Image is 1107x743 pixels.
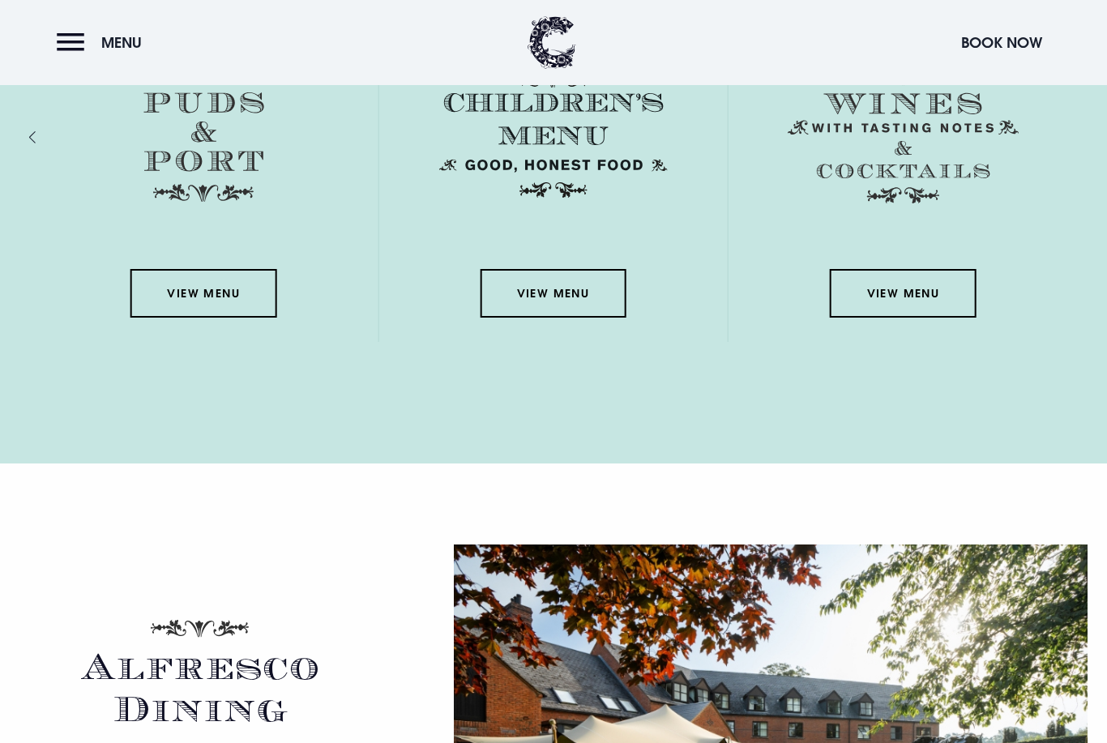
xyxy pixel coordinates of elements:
img: Menu puds and port [97,66,310,203]
img: Clandeboye Lodge [528,16,576,69]
a: View Menu [480,269,626,318]
a: View Menu [830,269,976,318]
img: Childrens Menu 1 [433,66,673,201]
button: Menu [57,25,150,60]
div: Previous slide [41,126,57,149]
span: Menu [101,33,142,52]
h2: Alfresco Dining [19,660,380,732]
img: Menu wines [787,66,1019,203]
button: Book Now [953,25,1050,60]
a: View Menu [130,269,276,318]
